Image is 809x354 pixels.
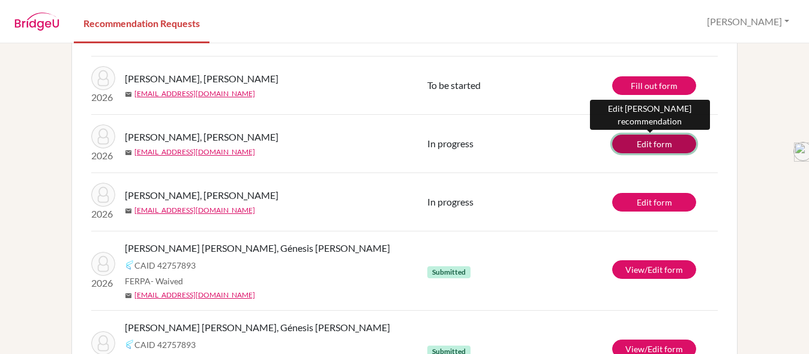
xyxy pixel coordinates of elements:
[590,100,710,130] div: Edit [PERSON_NAME] recommendation
[427,196,474,207] span: In progress
[427,138,474,149] span: In progress
[125,130,278,144] span: [PERSON_NAME], [PERSON_NAME]
[74,2,209,43] a: Recommendation Requests
[125,241,390,255] span: [PERSON_NAME] [PERSON_NAME], Génesis [PERSON_NAME]
[134,147,255,157] a: [EMAIL_ADDRESS][DOMAIN_NAME]
[125,149,132,156] span: mail
[151,276,183,286] span: - Waived
[612,135,696,153] a: Edit form
[91,276,115,290] p: 2026
[134,205,255,216] a: [EMAIL_ADDRESS][DOMAIN_NAME]
[125,275,183,287] span: FERPA
[91,183,115,207] img: Pedraza Vides, Gabriel Felipe
[125,320,390,335] span: [PERSON_NAME] [PERSON_NAME], Génesis [PERSON_NAME]
[91,252,115,276] img: Gómez Ferrera, Génesis Michelle
[14,13,59,31] img: BridgeU logo
[125,292,132,299] span: mail
[125,188,278,203] span: [PERSON_NAME], [PERSON_NAME]
[91,66,115,90] img: Pedraza Vides, Gabriel Felipe
[125,260,134,270] img: Common App logo
[125,72,278,86] span: [PERSON_NAME], [PERSON_NAME]
[134,88,255,99] a: [EMAIL_ADDRESS][DOMAIN_NAME]
[91,124,115,148] img: Sagastume Medina, Gerson Levi
[427,266,471,278] span: Submitted
[134,290,255,301] a: [EMAIL_ADDRESS][DOMAIN_NAME]
[134,259,196,272] span: CAID 42757893
[125,207,132,215] span: mail
[134,338,196,351] span: CAID 42757893
[612,260,696,279] a: View/Edit form
[125,340,134,349] img: Common App logo
[612,193,696,212] a: Edit form
[91,90,115,105] p: 2026
[427,79,481,91] span: To be started
[612,76,696,95] a: Fill out form
[91,148,115,163] p: 2026
[702,10,795,33] button: [PERSON_NAME]
[125,91,132,98] span: mail
[91,207,115,221] p: 2026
